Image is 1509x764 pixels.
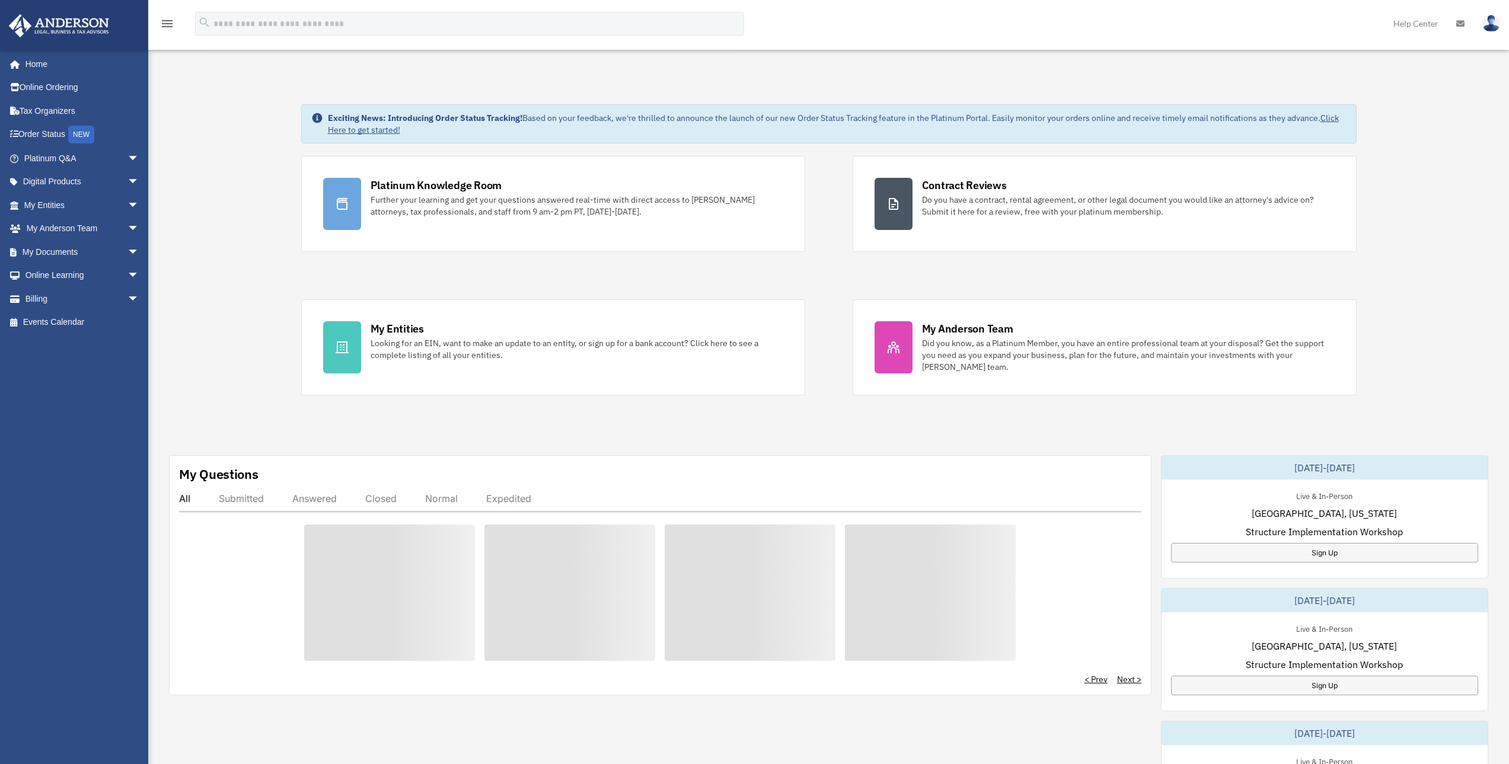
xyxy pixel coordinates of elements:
a: Next > [1117,673,1141,685]
a: My Anderson Teamarrow_drop_down [8,217,157,241]
div: Answered [292,493,337,504]
div: Normal [425,493,458,504]
a: Online Learningarrow_drop_down [8,264,157,287]
div: Based on your feedback, we're thrilled to announce the launch of our new Order Status Tracking fe... [328,112,1347,136]
div: Further your learning and get your questions answered real-time with direct access to [PERSON_NAM... [371,194,783,218]
div: Did you know, as a Platinum Member, you have an entire professional team at your disposal? Get th... [922,337,1335,373]
span: arrow_drop_down [127,193,151,218]
span: arrow_drop_down [127,287,151,311]
a: Events Calendar [8,311,157,334]
a: Home [8,52,151,76]
a: Contract Reviews Do you have a contract, rental agreement, or other legal document you would like... [853,156,1357,252]
span: Structure Implementation Workshop [1246,657,1403,672]
div: Closed [365,493,397,504]
div: NEW [68,126,94,143]
div: [DATE]-[DATE] [1162,589,1488,612]
a: Click Here to get started! [328,113,1339,135]
a: Order StatusNEW [8,123,157,147]
a: Online Ordering [8,76,157,100]
div: [DATE]-[DATE] [1162,456,1488,480]
span: Structure Implementation Workshop [1246,525,1403,539]
div: Live & In-Person [1287,489,1362,501]
img: Anderson Advisors Platinum Portal [5,14,113,37]
span: arrow_drop_down [127,217,151,241]
a: Digital Productsarrow_drop_down [8,170,157,194]
span: arrow_drop_down [127,146,151,171]
a: Billingarrow_drop_down [8,287,157,311]
div: Expedited [486,493,531,504]
span: arrow_drop_down [127,264,151,288]
i: menu [160,17,174,31]
span: arrow_drop_down [127,170,151,194]
i: search [198,16,211,29]
div: Platinum Knowledge Room [371,178,502,193]
a: Tax Organizers [8,99,157,123]
div: My Entities [371,321,424,336]
a: My Entitiesarrow_drop_down [8,193,157,217]
a: menu [160,21,174,31]
a: My Entities Looking for an EIN, want to make an update to an entity, or sign up for a bank accoun... [301,299,805,395]
a: My Documentsarrow_drop_down [8,240,157,264]
span: [GEOGRAPHIC_DATA], [US_STATE] [1252,639,1397,653]
a: < Prev [1084,673,1108,685]
div: My Questions [179,465,259,483]
a: Sign Up [1171,543,1478,562]
div: [DATE]-[DATE] [1162,721,1488,745]
div: Live & In-Person [1287,622,1362,634]
div: Contract Reviews [922,178,1007,193]
a: My Anderson Team Did you know, as a Platinum Member, you have an entire professional team at your... [853,299,1357,395]
a: Sign Up [1171,676,1478,695]
div: My Anderson Team [922,321,1013,336]
span: [GEOGRAPHIC_DATA], [US_STATE] [1252,506,1397,520]
span: arrow_drop_down [127,240,151,264]
div: Looking for an EIN, want to make an update to an entity, or sign up for a bank account? Click her... [371,337,783,361]
a: Platinum Knowledge Room Further your learning and get your questions answered real-time with dire... [301,156,805,252]
div: Submitted [219,493,264,504]
strong: Exciting News: Introducing Order Status Tracking! [328,113,522,123]
a: Platinum Q&Aarrow_drop_down [8,146,157,170]
img: User Pic [1482,15,1500,32]
div: Do you have a contract, rental agreement, or other legal document you would like an attorney's ad... [922,194,1335,218]
div: All [179,493,190,504]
